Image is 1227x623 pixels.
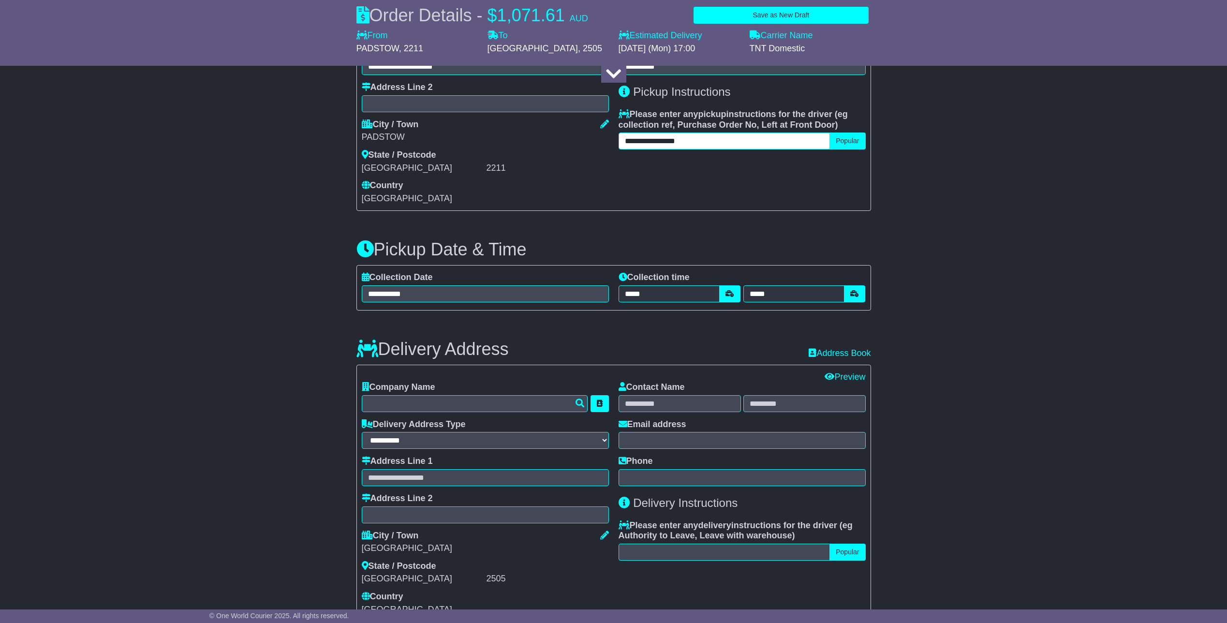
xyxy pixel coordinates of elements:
[809,348,871,358] a: Address Book
[578,44,602,53] span: , 2505
[362,272,433,283] label: Collection Date
[619,272,690,283] label: Collection time
[488,5,497,25] span: $
[619,30,740,41] label: Estimated Delivery
[362,493,433,504] label: Address Line 2
[698,109,726,119] span: pickup
[497,5,565,25] span: 1,071.61
[362,531,419,541] label: City / Town
[356,240,871,259] h3: Pickup Date & Time
[362,150,436,161] label: State / Postcode
[619,520,866,541] label: Please enter any instructions for the driver ( )
[619,44,740,54] div: [DATE] (Mon) 17:00
[362,119,419,130] label: City / Town
[356,30,388,41] label: From
[362,561,436,572] label: State / Postcode
[619,419,686,430] label: Email address
[362,543,609,554] div: [GEOGRAPHIC_DATA]
[829,133,865,149] button: Popular
[362,193,452,203] span: [GEOGRAPHIC_DATA]
[362,163,484,174] div: [GEOGRAPHIC_DATA]
[487,163,609,174] div: 2211
[356,340,509,359] h3: Delivery Address
[488,30,508,41] label: To
[633,85,730,98] span: Pickup Instructions
[362,605,452,614] span: [GEOGRAPHIC_DATA]
[570,14,588,23] span: AUD
[619,456,653,467] label: Phone
[619,109,866,130] label: Please enter any instructions for the driver ( )
[619,382,685,393] label: Contact Name
[362,82,433,93] label: Address Line 2
[356,5,588,26] div: Order Details -
[362,419,466,430] label: Delivery Address Type
[829,544,865,561] button: Popular
[362,180,403,191] label: Country
[356,44,399,53] span: PADSTOW
[399,44,423,53] span: , 2211
[694,7,868,24] button: Save as New Draft
[362,574,484,584] div: [GEOGRAPHIC_DATA]
[362,382,435,393] label: Company Name
[750,44,871,54] div: TNT Domestic
[488,44,578,53] span: [GEOGRAPHIC_DATA]
[487,574,609,584] div: 2505
[619,520,853,541] span: eg Authority to Leave, Leave with warehouse
[619,109,848,130] span: eg collection ref, Purchase Order No, Left at Front Door
[825,372,865,382] a: Preview
[362,132,609,143] div: PADSTOW
[633,496,738,509] span: Delivery Instructions
[362,592,403,602] label: Country
[698,520,731,530] span: delivery
[362,456,433,467] label: Address Line 1
[209,612,349,620] span: © One World Courier 2025. All rights reserved.
[750,30,813,41] label: Carrier Name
